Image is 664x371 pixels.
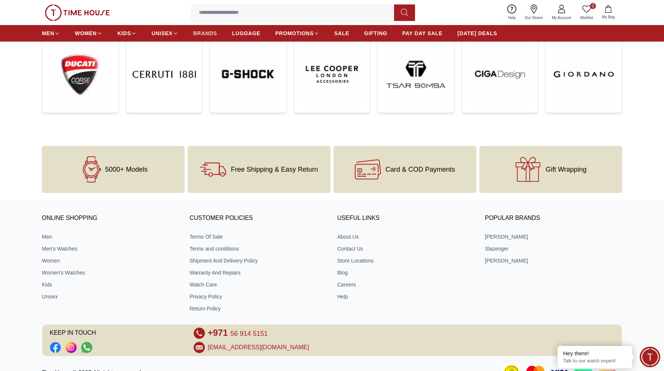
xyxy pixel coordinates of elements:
li: Facebook [50,342,61,353]
a: GIFTING [364,27,387,40]
a: Help [504,3,520,22]
a: PROMOTIONS [275,27,319,40]
img: ... [300,42,364,106]
span: LUGGAGE [232,30,261,37]
a: Social Link [81,342,92,353]
a: Social Link [65,342,77,353]
a: Men [42,233,179,240]
a: Terms Of Sale [190,233,327,240]
span: PROMOTIONS [275,30,314,37]
a: Store Locations [337,257,474,264]
span: WOMEN [75,30,97,37]
span: [DATE] DEALS [458,30,497,37]
span: UNISEX [151,30,172,37]
div: Chat Widget [640,347,660,367]
a: 0Wishlist [576,3,597,22]
h3: Popular Brands [485,213,622,224]
span: Wishlist [577,15,596,21]
img: ... [468,42,532,106]
a: Return Policy [190,305,327,312]
a: Unisex [42,293,179,300]
span: KIDS [117,30,131,37]
img: ... [48,42,112,107]
a: [EMAIL_ADDRESS][DOMAIN_NAME] [208,343,309,352]
a: WOMEN [75,27,102,40]
span: GIFTING [364,30,387,37]
a: Kids [42,281,179,288]
div: Hey there! [563,350,627,357]
span: My Account [549,15,574,21]
a: Watch Care [190,281,327,288]
a: BRANDS [193,27,217,40]
span: My Bag [599,14,618,20]
a: Contact Us [337,245,474,252]
a: Careers [337,281,474,288]
img: ... [552,42,616,106]
a: KIDS [117,27,136,40]
span: KEEP IN TOUCH [50,328,183,339]
span: MEN [42,30,54,37]
span: Our Stores [522,15,546,21]
a: Women's Watches [42,269,179,276]
a: Men's Watches [42,245,179,252]
a: Shipment And Delivery Policy [190,257,327,264]
img: ... [384,42,448,106]
span: PAY DAY SALE [402,30,443,37]
span: Gift Wrapping [545,166,587,173]
span: 5000+ Models [105,166,148,173]
a: Our Stores [520,3,547,22]
span: 0 [590,3,596,9]
h3: USEFUL LINKS [337,213,474,224]
a: Help [337,293,474,300]
a: SALE [334,27,349,40]
a: Women [42,257,179,264]
h3: CUSTOMER POLICIES [190,213,327,224]
span: Help [505,15,519,21]
img: ... [132,42,196,106]
a: [PERSON_NAME] [485,233,622,240]
a: UNISEX [151,27,178,40]
a: Privacy Policy [190,293,327,300]
a: Blog [337,269,474,276]
span: BRANDS [193,30,217,37]
h3: ONLINE SHOPPING [42,213,179,224]
a: [PERSON_NAME] [485,257,622,264]
a: Terms and conditions [190,245,327,252]
a: [DATE] DEALS [458,27,497,40]
a: +971 56 914 5151 [208,328,268,339]
span: Card & COD Payments [385,166,455,173]
a: PAY DAY SALE [402,27,443,40]
button: My Bag [597,4,619,21]
a: About Us [337,233,474,240]
a: LUGGAGE [232,27,261,40]
img: ... [216,42,280,106]
a: Slazenger [485,245,622,252]
a: Warranty And Repairs [190,269,327,276]
a: Social Link [50,342,61,353]
a: MEN [42,27,60,40]
span: SALE [334,30,349,37]
p: Talk to our watch expert! [563,358,627,364]
span: 56 914 5151 [230,330,268,337]
img: ... [45,4,110,21]
span: Free Shipping & Easy Return [231,166,318,173]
